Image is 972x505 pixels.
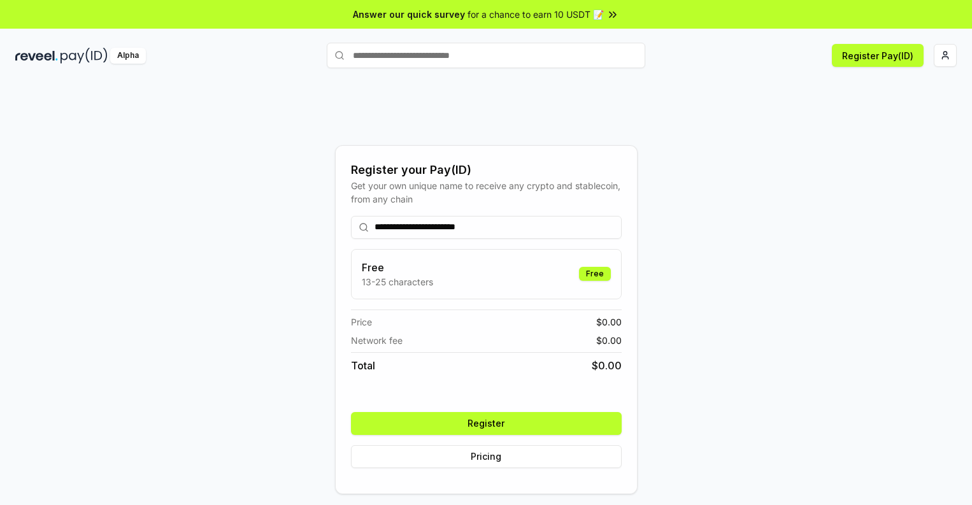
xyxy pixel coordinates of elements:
[351,334,403,347] span: Network fee
[468,8,604,21] span: for a chance to earn 10 USDT 📝
[351,445,622,468] button: Pricing
[596,315,622,329] span: $ 0.00
[61,48,108,64] img: pay_id
[592,358,622,373] span: $ 0.00
[15,48,58,64] img: reveel_dark
[362,275,433,288] p: 13-25 characters
[832,44,924,67] button: Register Pay(ID)
[579,267,611,281] div: Free
[362,260,433,275] h3: Free
[351,179,622,206] div: Get your own unique name to receive any crypto and stablecoin, from any chain
[351,315,372,329] span: Price
[110,48,146,64] div: Alpha
[351,358,375,373] span: Total
[351,412,622,435] button: Register
[353,8,465,21] span: Answer our quick survey
[351,161,622,179] div: Register your Pay(ID)
[596,334,622,347] span: $ 0.00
